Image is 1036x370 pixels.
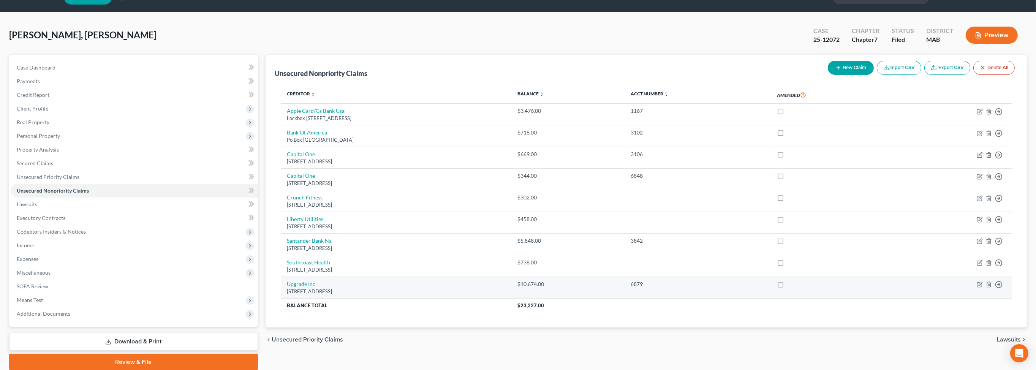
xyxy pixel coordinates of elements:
[517,280,618,288] div: $10,674.00
[287,115,505,122] div: Lockbox [STREET_ADDRESS]
[1010,344,1028,362] div: Open Intercom Messenger
[287,91,315,96] a: Creditor unfold_more
[966,27,1018,44] button: Preview
[631,172,765,180] div: 6848
[17,174,79,180] span: Unsecured Priority Claims
[17,92,49,98] span: Credit Report
[877,61,921,75] button: Import CSV
[631,91,669,96] a: Acct Number unfold_more
[973,61,1015,75] button: Delete All
[892,35,914,44] div: Filed
[517,215,618,223] div: $458.00
[11,88,258,102] a: Credit Report
[17,310,70,317] span: Additional Documents
[311,92,315,96] i: unfold_more
[11,198,258,211] a: Lawsuits
[11,170,258,184] a: Unsecured Priority Claims
[9,333,258,351] a: Download & Print
[771,86,892,104] th: Amended
[287,237,332,244] a: Santander Bank Na
[517,237,618,245] div: $5,848.00
[631,129,765,136] div: 3102
[287,281,315,287] a: Upgrade Inc
[272,337,343,343] span: Unsecured Priority Claims
[892,27,914,35] div: Status
[17,78,40,84] span: Payments
[1021,337,1027,343] i: chevron_right
[287,172,315,179] a: Capital One
[287,288,505,295] div: [STREET_ADDRESS]
[926,27,954,35] div: District
[517,259,618,266] div: $738.00
[287,180,505,187] div: [STREET_ADDRESS]
[17,187,89,194] span: Unsecured Nonpriority Claims
[266,337,272,343] i: chevron_left
[287,223,505,230] div: [STREET_ADDRESS]
[17,64,55,71] span: Case Dashboard
[287,158,505,165] div: [STREET_ADDRESS]
[926,35,954,44] div: MAB
[17,228,86,235] span: Codebtors Insiders & Notices
[11,280,258,293] a: SOFA Review
[17,242,34,248] span: Income
[17,201,37,207] span: Lawsuits
[17,256,38,262] span: Expenses
[281,299,511,312] th: Balance Total
[852,35,879,44] div: Chapter
[287,151,315,157] a: Capital One
[631,237,765,245] div: 3842
[17,146,59,153] span: Property Analysis
[517,107,618,115] div: $3,476.00
[517,302,544,308] span: $23,227.00
[287,259,330,266] a: Southcoast Health
[11,61,258,74] a: Case Dashboard
[874,36,878,43] span: 7
[11,143,258,157] a: Property Analysis
[17,133,60,139] span: Personal Property
[266,337,343,343] button: chevron_left Unsecured Priority Claims
[287,194,323,201] a: Crunch Fitness
[631,107,765,115] div: 1167
[539,92,544,96] i: unfold_more
[17,119,49,125] span: Real Property
[631,150,765,158] div: 3106
[11,74,258,88] a: Payments
[11,184,258,198] a: Unsecured Nonpriority Claims
[11,211,258,225] a: Executory Contracts
[813,35,840,44] div: 25-12072
[17,283,48,289] span: SOFA Review
[17,297,43,303] span: Means Test
[517,91,544,96] a: Balance unfold_more
[813,27,840,35] div: Case
[517,172,618,180] div: $344.00
[287,266,505,274] div: [STREET_ADDRESS]
[664,92,669,96] i: unfold_more
[17,160,53,166] span: Secured Claims
[287,136,505,144] div: Po Box [GEOGRAPHIC_DATA]
[11,157,258,170] a: Secured Claims
[828,61,874,75] button: New Claim
[517,150,618,158] div: $669.00
[852,27,879,35] div: Chapter
[287,245,505,252] div: [STREET_ADDRESS]
[275,69,367,78] div: Unsecured Nonpriority Claims
[924,61,970,75] a: Export CSV
[17,105,48,112] span: Client Profile
[287,129,327,136] a: Bank Of America
[517,129,618,136] div: $718.00
[17,269,51,276] span: Miscellaneous
[517,194,618,201] div: $302.00
[997,337,1027,343] button: Lawsuits chevron_right
[997,337,1021,343] span: Lawsuits
[287,201,505,209] div: [STREET_ADDRESS]
[631,280,765,288] div: 6879
[287,216,323,222] a: Liberty Utilities
[17,215,65,221] span: Executory Contracts
[9,29,157,40] span: [PERSON_NAME], [PERSON_NAME]
[287,108,345,114] a: Apple Card/Gs Bank Usa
